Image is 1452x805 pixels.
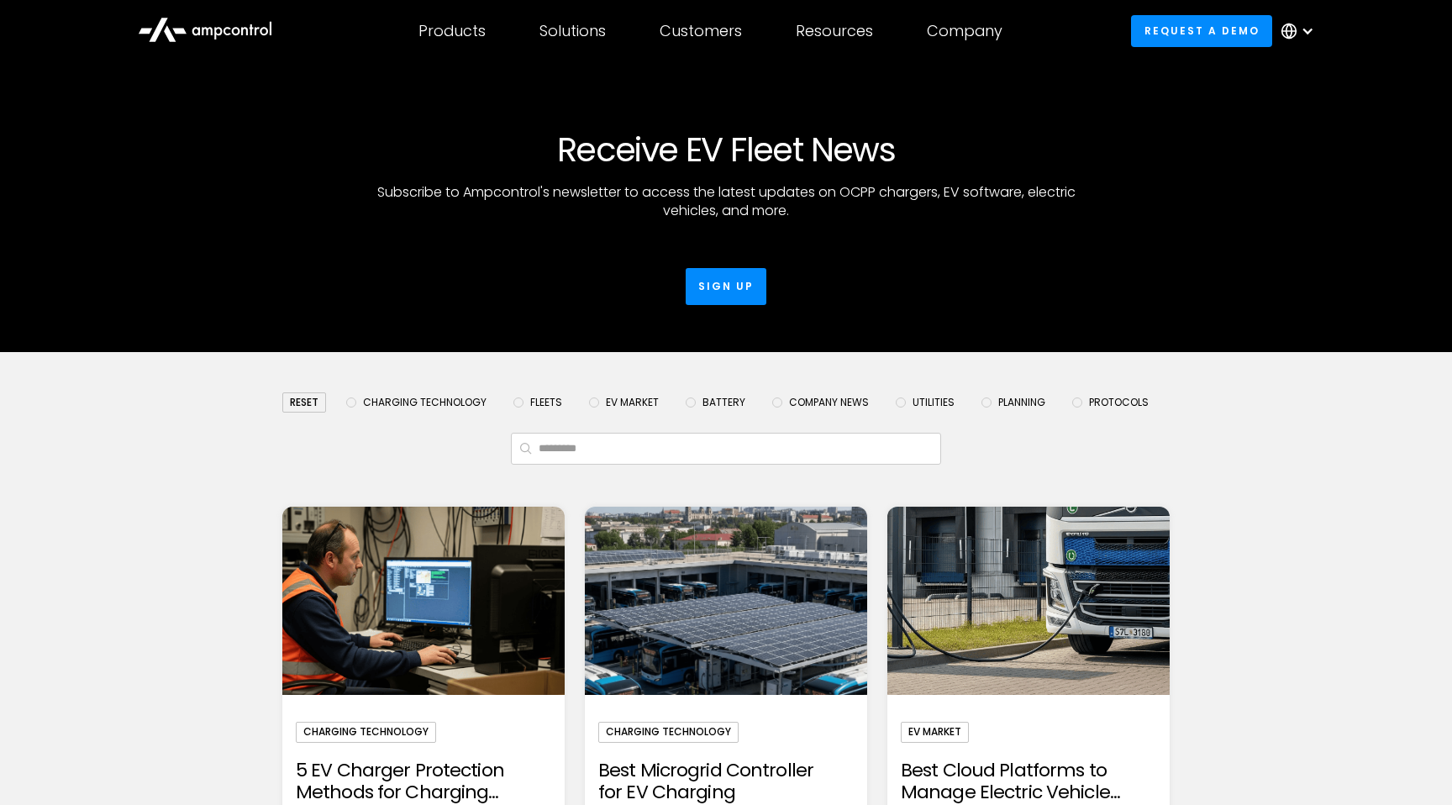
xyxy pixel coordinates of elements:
[702,396,745,409] span: Battery
[418,22,486,40] div: Products
[282,392,326,413] div: reset
[598,722,739,742] div: Charging Technology
[539,22,606,40] div: Solutions
[913,396,955,409] span: Utilities
[356,183,1096,221] p: Subscribe to Ampcontrol's newsletter to access the latest updates on OCPP chargers, EV software, ...
[660,22,742,40] div: Customers
[296,760,551,804] h2: 5 EV Charger Protection Methods for Charging Infrastructure
[296,722,436,742] div: Charging Technology
[901,722,969,742] div: EV Market
[1089,396,1149,409] span: Protocols
[789,396,869,409] span: Company News
[927,22,1002,40] div: Company
[530,396,562,409] span: Fleets
[796,22,873,40] div: Resources
[1131,15,1272,46] a: Request a demo
[598,760,854,804] h2: Best Microgrid Controller for EV Charging
[363,396,487,409] span: Charging Technology
[606,396,659,409] span: EV Market
[901,760,1156,804] h2: Best Cloud Platforms to Manage Electric Vehicle Charging
[430,129,1022,170] h1: Receive EV Fleet News
[686,268,766,305] a: Sign up
[998,396,1045,409] span: Planning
